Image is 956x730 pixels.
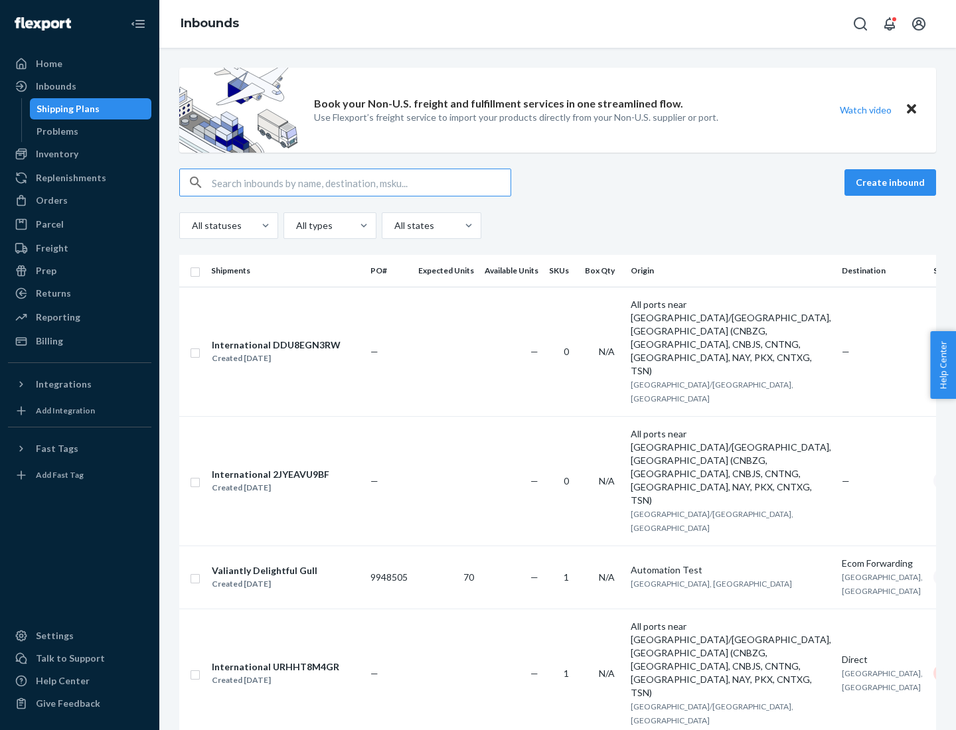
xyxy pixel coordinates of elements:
[170,5,250,43] ol: breadcrumbs
[212,674,339,687] div: Created [DATE]
[370,668,378,679] span: —
[8,465,151,486] a: Add Fast Tag
[631,298,831,378] div: All ports near [GEOGRAPHIC_DATA]/[GEOGRAPHIC_DATA], [GEOGRAPHIC_DATA] (CNBZG, [GEOGRAPHIC_DATA], ...
[36,218,64,231] div: Parcel
[599,571,615,583] span: N/A
[544,255,580,287] th: SKUs
[37,125,78,138] div: Problems
[370,475,378,486] span: —
[631,701,793,725] span: [GEOGRAPHIC_DATA]/[GEOGRAPHIC_DATA], [GEOGRAPHIC_DATA]
[212,352,341,365] div: Created [DATE]
[564,346,569,357] span: 0
[906,11,932,37] button: Open account menu
[212,169,511,196] input: Search inbounds by name, destination, msku...
[365,255,413,287] th: PO#
[631,427,831,507] div: All ports near [GEOGRAPHIC_DATA]/[GEOGRAPHIC_DATA], [GEOGRAPHIC_DATA] (CNBZG, [GEOGRAPHIC_DATA], ...
[580,255,625,287] th: Box Qty
[8,76,151,97] a: Inbounds
[8,238,151,259] a: Freight
[599,668,615,679] span: N/A
[844,169,936,196] button: Create inbound
[8,53,151,74] a: Home
[625,255,836,287] th: Origin
[36,147,78,161] div: Inventory
[530,571,538,583] span: —
[631,620,831,699] div: All ports near [GEOGRAPHIC_DATA]/[GEOGRAPHIC_DATA], [GEOGRAPHIC_DATA] (CNBZG, [GEOGRAPHIC_DATA], ...
[8,330,151,352] a: Billing
[8,190,151,211] a: Orders
[15,17,71,31] img: Flexport logo
[36,652,105,665] div: Talk to Support
[8,625,151,646] a: Settings
[847,11,874,37] button: Open Search Box
[631,563,831,577] div: Automation Test
[314,96,683,111] p: Book your Non-U.S. freight and fulfillment services in one streamlined flow.
[564,475,569,486] span: 0
[463,571,474,583] span: 70
[631,579,792,589] span: [GEOGRAPHIC_DATA], [GEOGRAPHIC_DATA]
[36,629,74,642] div: Settings
[8,283,151,304] a: Returns
[36,264,56,277] div: Prep
[36,171,106,184] div: Replenishments
[30,98,152,119] a: Shipping Plans
[370,346,378,357] span: —
[36,469,84,480] div: Add Fast Tag
[37,102,100,115] div: Shipping Plans
[212,577,317,591] div: Created [DATE]
[8,648,151,669] a: Talk to Support
[8,374,151,395] button: Integrations
[842,475,850,486] span: —
[8,438,151,459] button: Fast Tags
[842,572,923,596] span: [GEOGRAPHIC_DATA], [GEOGRAPHIC_DATA]
[842,557,923,570] div: Ecom Forwarding
[831,100,900,119] button: Watch video
[8,307,151,328] a: Reporting
[212,338,341,352] div: International DDU8EGN3RW
[125,11,151,37] button: Close Navigation
[181,16,239,31] a: Inbounds
[564,571,569,583] span: 1
[314,111,718,124] p: Use Flexport’s freight service to import your products directly from your Non-U.S. supplier or port.
[212,660,339,674] div: International URHHT8M4GR
[876,11,903,37] button: Open notifications
[36,697,100,710] div: Give Feedback
[530,346,538,357] span: —
[8,143,151,165] a: Inventory
[631,509,793,533] span: [GEOGRAPHIC_DATA]/[GEOGRAPHIC_DATA], [GEOGRAPHIC_DATA]
[842,653,923,666] div: Direct
[842,346,850,357] span: —
[36,334,63,348] div: Billing
[30,121,152,142] a: Problems
[212,468,329,481] div: International 2JYEAVU9BF
[36,442,78,455] div: Fast Tags
[8,214,151,235] a: Parcel
[8,670,151,692] a: Help Center
[191,219,192,232] input: All statuses
[903,100,920,119] button: Close
[530,668,538,679] span: —
[599,346,615,357] span: N/A
[393,219,394,232] input: All states
[599,475,615,486] span: N/A
[36,405,95,416] div: Add Integration
[295,219,296,232] input: All types
[212,564,317,577] div: Valiantly Delightful Gull
[8,693,151,714] button: Give Feedback
[206,255,365,287] th: Shipments
[36,674,90,688] div: Help Center
[36,287,71,300] div: Returns
[564,668,569,679] span: 1
[413,255,479,287] th: Expected Units
[930,331,956,399] button: Help Center
[8,167,151,188] a: Replenishments
[530,475,538,486] span: —
[631,380,793,403] span: [GEOGRAPHIC_DATA]/[GEOGRAPHIC_DATA], [GEOGRAPHIC_DATA]
[36,378,92,391] div: Integrations
[36,80,76,93] div: Inbounds
[36,311,80,324] div: Reporting
[36,242,68,255] div: Freight
[212,481,329,494] div: Created [DATE]
[842,668,923,692] span: [GEOGRAPHIC_DATA], [GEOGRAPHIC_DATA]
